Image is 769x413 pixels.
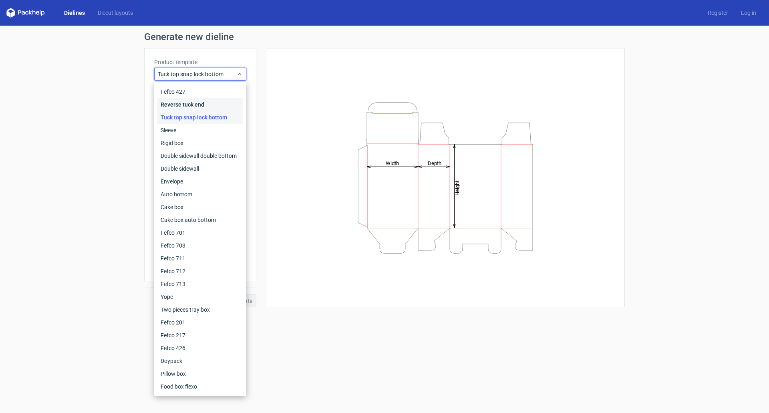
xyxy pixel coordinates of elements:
[157,149,243,162] div: Double sidewall double bottom
[91,9,139,17] a: Diecut layouts
[735,9,763,17] a: Log in
[157,98,243,111] div: Reverse tuck end
[157,316,243,329] div: Fefco 201
[157,367,243,380] div: Pillow box
[454,180,460,195] tspan: Height
[157,201,243,214] div: Cake box
[157,214,243,226] div: Cake box auto bottom
[157,278,243,290] div: Fefco 713
[157,290,243,303] div: Yope
[157,329,243,342] div: Fefco 217
[386,160,399,166] tspan: Width
[144,32,625,42] h1: Generate new dieline
[157,239,243,252] div: Fefco 703
[157,188,243,201] div: Auto bottom
[157,303,243,316] div: Two pieces tray box
[157,265,243,278] div: Fefco 712
[157,175,243,188] div: Envelope
[157,342,243,355] div: Fefco 426
[701,9,735,17] a: Register
[157,162,243,175] div: Double sidewall
[157,380,243,393] div: Food box flexo
[157,111,243,124] div: Tuck top snap lock bottom
[428,160,441,166] tspan: Depth
[157,226,243,239] div: Fefco 701
[157,85,243,98] div: Fefco 427
[157,355,243,367] div: Doypack
[154,58,246,66] label: Product template
[157,124,243,137] div: Sleeve
[157,252,243,265] div: Fefco 711
[158,70,237,78] span: Tuck top snap lock bottom
[157,137,243,149] div: Rigid box
[58,9,91,17] a: Dielines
